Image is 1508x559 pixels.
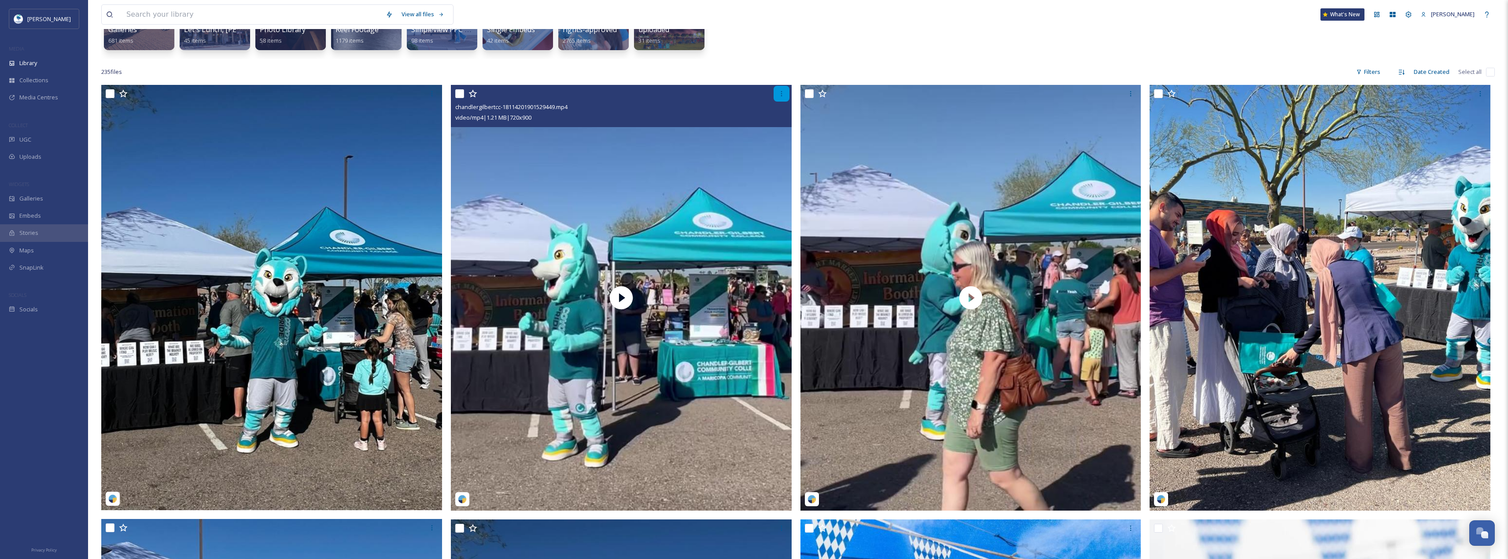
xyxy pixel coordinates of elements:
span: [PERSON_NAME] [27,15,71,23]
span: [PERSON_NAME] [1431,10,1475,18]
span: Socials [19,305,38,314]
span: 42 items [487,37,509,44]
span: COLLECT [9,122,28,128]
span: 98 items [411,37,433,44]
span: 58 items [260,37,282,44]
span: Reel Footage [336,25,379,34]
span: MEDIA [9,45,24,52]
span: 235 file s [101,68,122,76]
span: video/mp4 | 1.21 MB | 720 x 900 [455,113,531,121]
a: Privacy Policy [31,544,57,555]
div: Date Created [1409,63,1454,80]
img: thumbnail [800,85,1141,511]
span: Single Embeds [487,25,535,34]
div: Filters [1352,63,1385,80]
a: View all files [397,6,449,23]
span: rights-approved [563,25,617,34]
img: chandlergilbertcc-18041842136679435.jpg [1150,85,1490,511]
span: Maps [19,246,34,255]
span: SOCIALS [9,292,26,298]
span: Uploads [19,153,41,161]
span: UGC [19,135,31,144]
img: download.jpeg [14,15,23,23]
span: Galleries [19,194,43,203]
span: 2765 items [563,37,591,44]
span: Simpleview PPC Updates [411,25,492,34]
img: chandlergilbertcc-6302539.jpg [101,85,442,510]
span: 681 items [108,37,133,44]
img: snapsea-logo.png [807,495,816,504]
span: Embeds [19,212,41,220]
span: Media Centres [19,93,58,102]
span: 45 items [184,37,206,44]
span: Photo Library [260,25,306,34]
span: Library [19,59,37,67]
img: thumbnail [451,85,792,511]
button: Open Chat [1469,520,1495,546]
span: Privacy Policy [31,547,57,553]
a: What's New [1320,8,1364,21]
span: SnapLink [19,263,44,272]
span: Galleries [108,25,137,34]
img: snapsea-logo.png [458,495,467,504]
span: WIDGETS [9,181,29,187]
span: 1179 items [336,37,364,44]
span: uploaded [638,25,669,34]
span: chandlergilbertcc-18114201901529449.mp4 [455,103,568,111]
span: Let's Lunch, [PERSON_NAME]! Pass [184,25,300,34]
span: Select all [1458,68,1482,76]
a: [PERSON_NAME] [1416,6,1479,23]
span: Stories [19,229,38,237]
img: snapsea-logo.png [108,494,117,503]
input: Search your library [122,5,381,24]
span: 31 items [638,37,660,44]
span: Collections [19,76,48,84]
img: snapsea-logo.png [1157,495,1165,504]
